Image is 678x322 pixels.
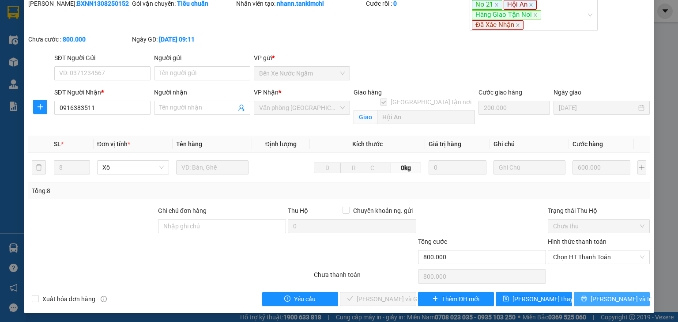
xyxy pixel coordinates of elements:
span: Tổng cước [418,238,447,245]
b: 800.000 [63,36,86,43]
span: user-add [238,104,245,111]
input: Ngày giao [559,103,637,113]
span: Tên hàng [176,140,202,148]
span: Hàng Giao Tận Nơi [472,10,541,20]
span: Văn phòng Đà Nẵng [259,101,345,114]
span: plus [34,103,47,110]
span: [PERSON_NAME] và In [591,294,652,304]
button: delete [32,160,46,174]
input: C [367,163,391,173]
span: Giá trị hàng [429,140,461,148]
span: 0kg [391,163,421,173]
span: info-circle [101,296,107,302]
span: Cước hàng [573,140,603,148]
span: Giao [354,110,377,124]
label: Ngày giao [554,89,581,96]
span: Chưa thu [553,220,644,233]
span: Giao hàng [354,89,382,96]
div: Ngày GD: [132,34,234,44]
th: Ghi chú [490,136,569,153]
div: SĐT Người Gửi [54,53,151,63]
span: Kích thước [352,140,383,148]
button: save[PERSON_NAME] thay đổi [496,292,572,306]
label: Hình thức thanh toán [548,238,606,245]
button: printer[PERSON_NAME] và In [574,292,650,306]
span: plus [432,295,438,303]
span: Thêm ĐH mới [442,294,479,304]
div: VP gửi [254,53,350,63]
span: close [516,23,520,27]
span: Thu Hộ [288,207,308,214]
div: Người nhận [154,87,250,97]
span: VP Nhận [254,89,279,96]
input: VD: Bàn, Ghế [176,160,249,174]
span: Xô [102,161,164,174]
span: [GEOGRAPHIC_DATA] tận nơi [387,97,475,107]
input: Ghi Chú [493,160,566,174]
span: Yêu cầu [294,294,316,304]
span: SL [54,140,61,148]
div: SĐT Người Nhận [54,87,151,97]
span: exclamation-circle [284,295,290,303]
div: Chưa thanh toán [313,270,417,285]
div: Trạng thái Thu Hộ [548,206,650,216]
input: 0 [429,160,486,174]
input: D [314,163,341,173]
input: 0 [573,160,630,174]
button: plus [33,100,47,114]
b: [DATE] 09:11 [159,36,195,43]
span: Đã Xác Nhận [472,20,524,30]
span: Chuyển khoản ng. gửi [350,206,416,216]
span: [PERSON_NAME] thay đổi [512,294,583,304]
span: Bến Xe Nước Ngầm [259,67,345,80]
span: close [533,13,538,17]
span: Đơn vị tính [97,140,130,148]
button: plusThêm ĐH mới [418,292,494,306]
input: Ghi chú đơn hàng [158,219,286,233]
button: plus [637,160,646,174]
div: Người gửi [154,53,250,63]
span: printer [581,295,587,303]
div: Tổng: 8 [32,186,262,196]
button: exclamation-circleYêu cầu [262,292,339,306]
label: Ghi chú đơn hàng [158,207,207,214]
span: close [494,3,499,7]
span: Định lượng [265,140,297,148]
span: close [529,3,533,7]
button: check[PERSON_NAME] và Giao hàng [340,292,416,306]
span: save [503,295,509,303]
span: Chọn HT Thanh Toán [553,250,644,264]
input: Cước giao hàng [478,101,550,115]
span: Xuất hóa đơn hàng [39,294,99,304]
input: Giao tận nơi [377,110,475,124]
div: Chưa cước : [28,34,130,44]
label: Cước giao hàng [478,89,522,96]
input: R [340,163,367,173]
